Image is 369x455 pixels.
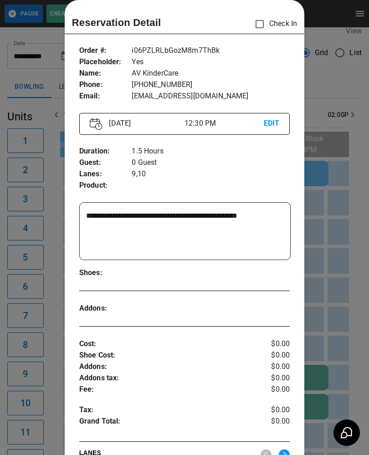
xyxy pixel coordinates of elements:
p: Phone : [79,79,132,91]
p: $0.00 [255,373,290,384]
p: 0 Guest [132,157,290,169]
p: Email : [79,91,132,102]
p: 9,10 [132,169,290,180]
img: Vector [90,118,102,130]
p: Product : [79,180,132,191]
p: $0.00 [255,350,290,361]
p: $0.00 [255,361,290,373]
p: Shoe Cost : [79,350,255,361]
p: Lanes : [79,169,132,180]
p: Addons : [79,303,132,314]
p: 12:30 PM [184,118,264,129]
p: $0.00 [255,338,290,350]
p: Yes [132,56,290,68]
p: Check In [250,15,297,34]
p: $0.00 [255,384,290,395]
p: [DATE] [105,118,184,129]
p: [EMAIL_ADDRESS][DOMAIN_NAME] [132,91,290,102]
p: $0.00 [255,404,290,416]
p: Grand Total : [79,416,255,429]
p: Cost : [79,338,255,350]
p: Fee : [79,384,255,395]
p: Reservation Detail [72,15,161,30]
p: Addons : [79,361,255,373]
p: Placeholder : [79,56,132,68]
p: Name : [79,68,132,79]
p: 1.5 Hours [132,146,290,157]
p: Guest : [79,157,132,169]
p: Duration : [79,146,132,157]
p: $0.00 [255,416,290,429]
p: Shoes : [79,267,132,279]
p: EDIT [264,118,280,129]
p: i06PZLRLbGozM8m7ThBk [132,45,290,56]
p: Order # : [79,45,132,56]
p: AV KinderCare [132,68,290,79]
p: [PHONE_NUMBER] [132,79,290,91]
p: Addons tax : [79,373,255,384]
p: Tax : [79,404,255,416]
